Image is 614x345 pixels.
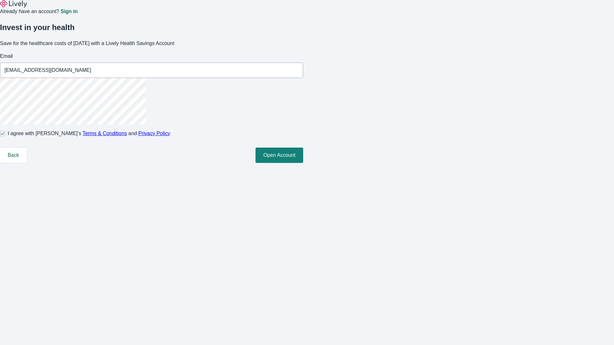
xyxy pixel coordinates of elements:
[256,148,303,163] button: Open Account
[8,130,170,137] span: I agree with [PERSON_NAME]’s and
[83,131,127,136] a: Terms & Conditions
[60,9,77,14] a: Sign in
[138,131,170,136] a: Privacy Policy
